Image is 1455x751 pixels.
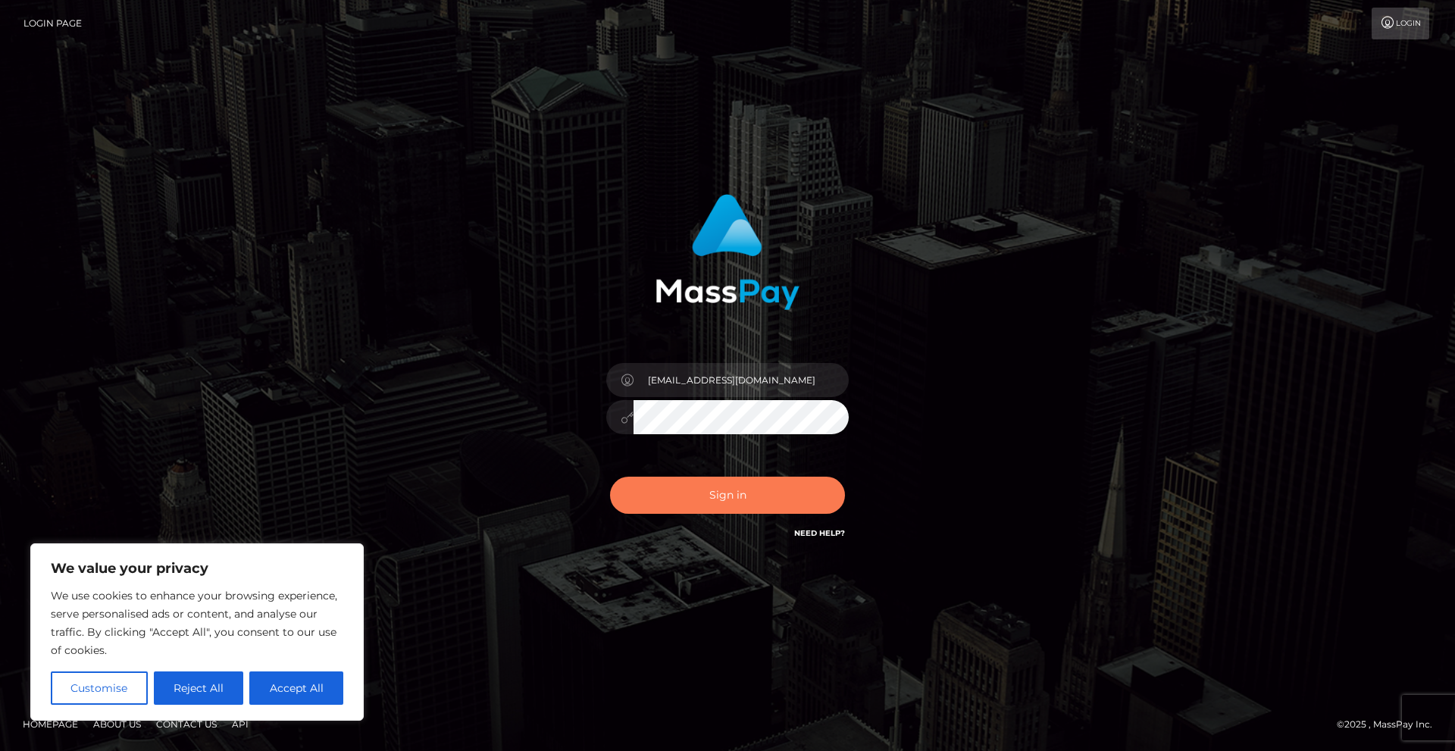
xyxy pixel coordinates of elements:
[610,477,845,514] button: Sign in
[656,194,799,310] img: MassPay Login
[1372,8,1429,39] a: Login
[30,543,364,721] div: We value your privacy
[794,528,845,538] a: Need Help?
[17,712,84,736] a: Homepage
[51,587,343,659] p: We use cookies to enhance your browsing experience, serve personalised ads or content, and analys...
[51,671,148,705] button: Customise
[249,671,343,705] button: Accept All
[23,8,82,39] a: Login Page
[150,712,223,736] a: Contact Us
[154,671,244,705] button: Reject All
[87,712,147,736] a: About Us
[226,712,255,736] a: API
[634,363,849,397] input: Username...
[51,559,343,577] p: We value your privacy
[1337,716,1444,733] div: © 2025 , MassPay Inc.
